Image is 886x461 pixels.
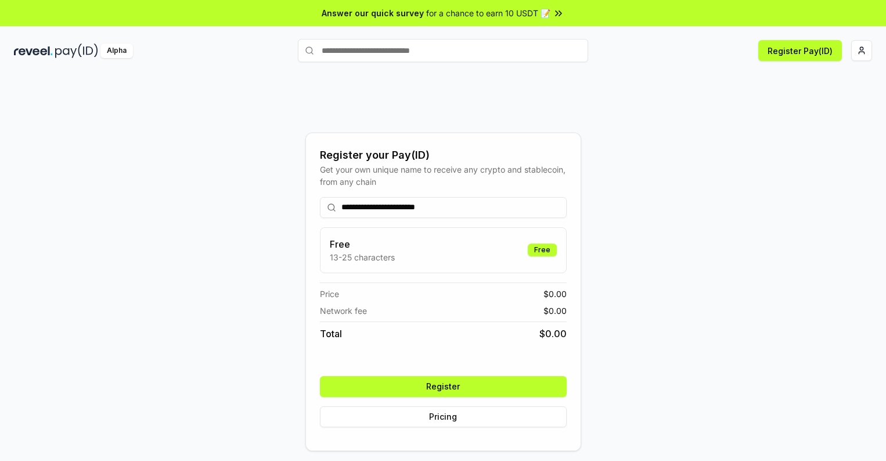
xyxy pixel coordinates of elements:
[322,7,424,19] span: Answer our quick survey
[320,305,367,317] span: Network fee
[543,305,567,317] span: $ 0.00
[330,251,395,263] p: 13-25 characters
[55,44,98,58] img: pay_id
[543,288,567,300] span: $ 0.00
[539,327,567,341] span: $ 0.00
[320,163,567,188] div: Get your own unique name to receive any crypto and stablecoin, from any chain
[758,40,842,61] button: Register Pay(ID)
[330,237,395,251] h3: Free
[320,327,342,341] span: Total
[320,288,339,300] span: Price
[426,7,550,19] span: for a chance to earn 10 USDT 📝
[100,44,133,58] div: Alpha
[320,406,567,427] button: Pricing
[320,147,567,163] div: Register your Pay(ID)
[14,44,53,58] img: reveel_dark
[320,376,567,397] button: Register
[528,244,557,256] div: Free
